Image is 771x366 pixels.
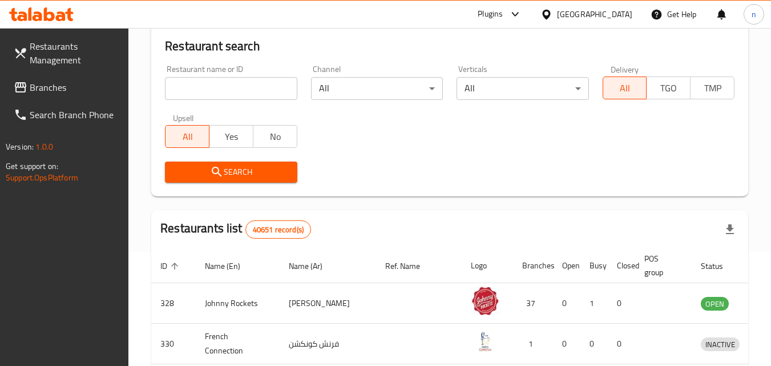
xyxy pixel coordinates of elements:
[553,283,580,324] td: 0
[557,8,632,21] div: [GEOGRAPHIC_DATA]
[6,159,58,174] span: Get support on:
[253,125,297,148] button: No
[701,259,738,273] span: Status
[513,324,553,364] td: 1
[30,108,120,122] span: Search Branch Phone
[716,216,744,243] div: Export file
[205,259,255,273] span: Name (En)
[701,338,740,351] span: INACTIVE
[30,81,120,94] span: Branches
[35,139,53,154] span: 1.0.0
[513,283,553,324] td: 37
[690,77,734,99] button: TMP
[311,77,443,100] div: All
[5,33,129,74] a: Restaurants Management
[457,77,588,100] div: All
[165,38,734,55] h2: Restaurant search
[701,337,740,351] div: INACTIVE
[553,324,580,364] td: 0
[752,8,756,21] span: n
[608,80,643,96] span: All
[151,324,196,364] td: 330
[246,224,310,235] span: 40651 record(s)
[280,283,376,324] td: [PERSON_NAME]
[170,128,205,145] span: All
[174,165,288,179] span: Search
[5,101,129,128] a: Search Branch Phone
[513,248,553,283] th: Branches
[173,114,194,122] label: Upsell
[289,259,337,273] span: Name (Ar)
[280,324,376,364] td: فرنش كونكشن
[608,248,635,283] th: Closed
[580,248,608,283] th: Busy
[603,77,647,99] button: All
[151,283,196,324] td: 328
[196,324,280,364] td: French Connection
[385,259,435,273] span: Ref. Name
[160,259,182,273] span: ID
[471,287,499,315] img: Johnny Rockets
[646,77,691,99] button: TGO
[245,220,311,239] div: Total records count
[644,252,678,279] span: POS group
[695,80,730,96] span: TMP
[30,39,120,67] span: Restaurants Management
[651,80,686,96] span: TGO
[214,128,249,145] span: Yes
[580,324,608,364] td: 0
[462,248,513,283] th: Logo
[580,283,608,324] td: 1
[608,324,635,364] td: 0
[608,283,635,324] td: 0
[258,128,293,145] span: No
[209,125,253,148] button: Yes
[196,283,280,324] td: Johnny Rockets
[478,7,503,21] div: Plugins
[6,170,78,185] a: Support.OpsPlatform
[6,139,34,154] span: Version:
[471,327,499,356] img: French Connection
[611,65,639,73] label: Delivery
[701,297,729,311] span: OPEN
[165,162,297,183] button: Search
[165,77,297,100] input: Search for restaurant name or ID..
[553,248,580,283] th: Open
[160,220,311,239] h2: Restaurants list
[5,74,129,101] a: Branches
[165,125,209,148] button: All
